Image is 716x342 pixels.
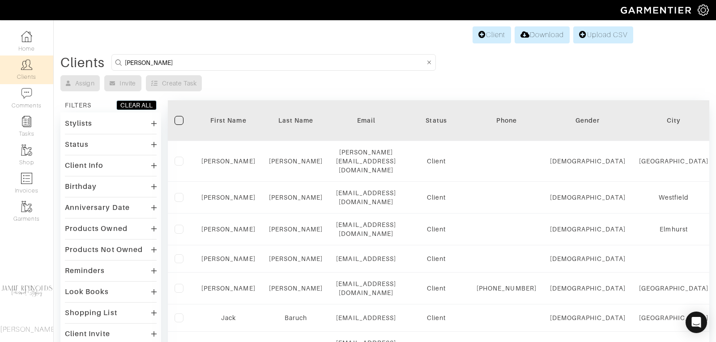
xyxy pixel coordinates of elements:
a: [PERSON_NAME] [201,158,256,165]
div: Anniversary Date [65,203,130,212]
img: reminder-icon-8004d30b9f0a5d33ae49ab947aed9ed385cf756f9e5892f1edd6e32f2345188e.png [21,116,32,127]
div: Last Name [269,116,323,125]
a: Upload CSV [573,26,633,43]
div: First Name [201,116,256,125]
a: Baruch [285,314,307,321]
div: [EMAIL_ADDRESS] [336,313,396,322]
div: Products Not Owned [65,245,143,254]
div: [GEOGRAPHIC_DATA] [639,313,709,322]
a: [PERSON_NAME] [201,285,256,292]
a: [PERSON_NAME] [269,194,323,201]
img: comment-icon-a0a6a9ef722e966f86d9cbdc48e553b5cf19dbc54f86b18d962a5391bc8f6eb6.png [21,88,32,99]
div: Open Intercom Messenger [686,312,707,333]
a: Jack [221,314,236,321]
input: Search by name, email, phone, city, or state [125,57,425,68]
div: CLEAR ALL [120,101,153,110]
th: Toggle SortBy [195,100,262,141]
div: FILTERS [65,101,91,110]
a: [PERSON_NAME] [269,226,323,233]
div: [DEMOGRAPHIC_DATA] [550,225,626,234]
a: [PERSON_NAME] [201,255,256,262]
div: [GEOGRAPHIC_DATA] [639,157,709,166]
th: Toggle SortBy [543,100,632,141]
img: dashboard-icon-dbcd8f5a0b271acd01030246c82b418ddd0df26cd7fceb0bd07c9910d44c42f6.png [21,31,32,42]
th: Toggle SortBy [403,100,470,141]
div: [EMAIL_ADDRESS][DOMAIN_NAME] [336,279,396,297]
div: Phone [477,116,537,125]
div: [DEMOGRAPHIC_DATA] [550,157,626,166]
div: Client [409,193,463,202]
img: clients-icon-6bae9207a08558b7cb47a8932f037763ab4055f8c8b6bfacd5dc20c3e0201464.png [21,59,32,70]
img: gear-icon-white-bd11855cb880d31180b6d7d6211b90ccbf57a29d726f0c71d8c61bd08dd39cc2.png [698,4,709,16]
div: Westfield [639,193,709,202]
div: Birthday [65,182,97,191]
div: [PERSON_NAME][EMAIL_ADDRESS][DOMAIN_NAME] [336,148,396,175]
a: [PERSON_NAME] [269,285,323,292]
div: [PHONE_NUMBER] [477,284,537,293]
a: [PERSON_NAME] [201,226,256,233]
div: Email [336,116,396,125]
div: Elmhurst [639,225,709,234]
div: Gender [550,116,626,125]
div: [EMAIL_ADDRESS] [336,254,396,263]
div: Reminders [65,266,105,275]
div: Client [409,225,463,234]
div: Client Invite [65,329,110,338]
img: garments-icon-b7da505a4dc4fd61783c78ac3ca0ef83fa9d6f193b1c9dc38574b1d14d53ca28.png [21,145,32,156]
div: Shopping List [65,308,117,317]
img: garments-icon-b7da505a4dc4fd61783c78ac3ca0ef83fa9d6f193b1c9dc38574b1d14d53ca28.png [21,201,32,212]
div: Client Info [65,161,104,170]
a: [PERSON_NAME] [269,158,323,165]
th: Toggle SortBy [262,100,330,141]
img: garmentier-logo-header-white-b43fb05a5012e4ada735d5af1a66efaba907eab6374d6393d1fbf88cb4ef424d.png [616,2,698,18]
div: [GEOGRAPHIC_DATA] [639,284,709,293]
div: Client [409,254,463,263]
div: City [639,116,709,125]
a: Client [473,26,511,43]
div: Status [409,116,463,125]
a: [PERSON_NAME] [201,194,256,201]
a: Download [515,26,570,43]
div: Status [65,140,89,149]
button: CLEAR ALL [116,100,157,110]
div: [EMAIL_ADDRESS][DOMAIN_NAME] [336,220,396,238]
div: [DEMOGRAPHIC_DATA] [550,254,626,263]
div: Client [409,313,463,322]
div: Clients [60,58,105,67]
div: [DEMOGRAPHIC_DATA] [550,284,626,293]
div: Client [409,157,463,166]
img: orders-icon-0abe47150d42831381b5fb84f609e132dff9fe21cb692f30cb5eec754e2cba89.png [21,173,32,184]
a: [PERSON_NAME] [269,255,323,262]
div: [DEMOGRAPHIC_DATA] [550,313,626,322]
div: Client [409,284,463,293]
div: Stylists [65,119,92,128]
div: Products Owned [65,224,128,233]
div: [DEMOGRAPHIC_DATA] [550,193,626,202]
div: [EMAIL_ADDRESS][DOMAIN_NAME] [336,188,396,206]
div: Look Books [65,287,109,296]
